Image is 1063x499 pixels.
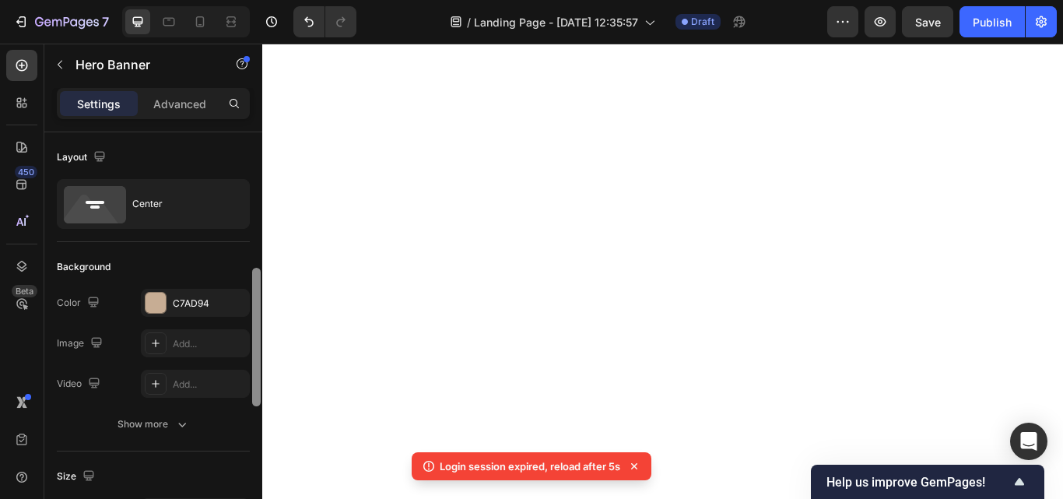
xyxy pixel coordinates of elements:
button: 7 [6,6,116,37]
p: 7 [102,12,109,31]
div: Size [57,466,98,487]
p: Login session expired, reload after 5s [440,459,620,474]
div: Video [57,374,103,395]
div: Show more [118,416,190,432]
p: Settings [77,96,121,112]
div: Publish [973,14,1012,30]
iframe: Design area [262,44,1063,499]
div: Undo/Redo [293,6,356,37]
div: Add... [173,378,246,392]
p: Advanced [153,96,206,112]
span: Landing Page - [DATE] 12:35:57 [474,14,638,30]
div: 450 [15,166,37,178]
div: Beta [12,285,37,297]
span: Help us improve GemPages! [826,475,1010,490]
div: Image [57,333,106,354]
button: Show more [57,410,250,438]
div: Center [132,186,227,222]
button: Show survey - Help us improve GemPages! [826,473,1029,491]
div: Background [57,260,111,274]
button: Save [902,6,953,37]
div: Add... [173,337,246,351]
span: / [467,14,471,30]
p: Hero Banner [75,55,208,74]
button: Publish [960,6,1025,37]
span: Draft [691,15,714,29]
span: Save [915,16,941,29]
div: Color [57,293,103,314]
div: Layout [57,147,109,168]
div: Open Intercom Messenger [1010,423,1047,460]
div: C7AD94 [173,297,246,311]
